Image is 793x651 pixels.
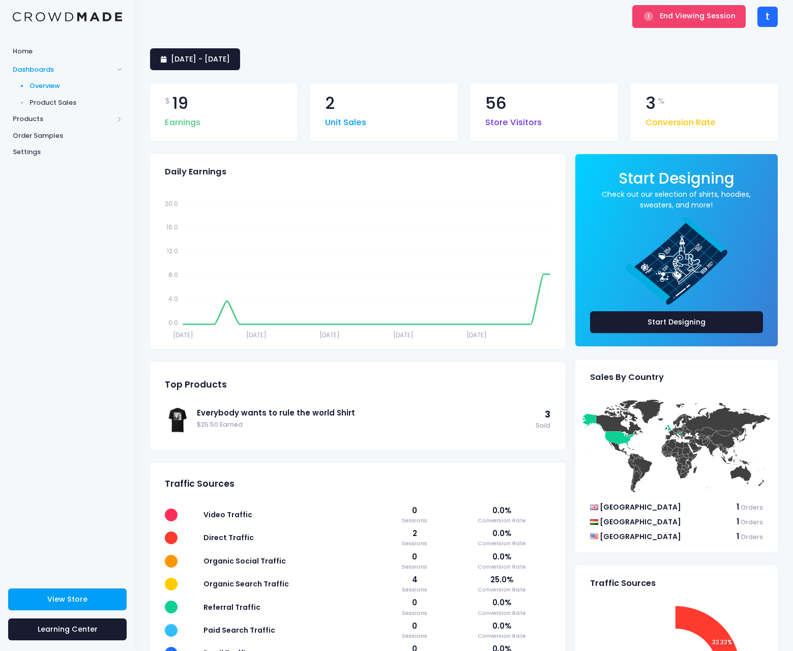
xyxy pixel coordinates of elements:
span: [GEOGRAPHIC_DATA] [600,517,681,527]
span: Conversion Rate [645,111,716,129]
tspan: [DATE] [393,330,414,339]
span: 2 [325,95,335,112]
span: 0.0% [453,551,550,563]
span: 0.0% [453,620,550,632]
span: Unit Sales [325,111,366,129]
span: Sessions [386,585,444,594]
span: Product Sales [30,98,123,108]
span: 1 [737,501,739,512]
span: Paid Search Traffic [203,625,275,635]
tspan: [DATE] [173,330,193,339]
span: Sessions [386,539,444,548]
span: Conversion Rate [453,563,550,571]
span: 2 [386,528,444,539]
span: 1 [737,516,739,527]
span: Orders [741,518,763,526]
tspan: [DATE] [246,330,267,339]
span: 56 [485,95,507,112]
span: $ [165,95,170,107]
span: Video Traffic [203,510,252,520]
span: Sales By Country [590,372,664,382]
span: 1 [737,531,739,542]
span: Sessions [386,563,444,571]
img: Logo [13,12,122,22]
a: Start Designing [590,311,763,333]
span: Orders [741,503,763,512]
span: Direct Traffic [203,532,254,543]
span: View Store [47,594,87,604]
span: $25.50 Earned [197,420,531,430]
span: Orders [741,532,763,541]
a: Check out our selection of shirts, hoodies, sweaters, and more! [590,189,763,211]
tspan: 8.0 [168,271,178,279]
span: Products [13,114,113,124]
span: Conversion Rate [453,632,550,640]
span: Sessions [386,609,444,617]
tspan: [DATE] [466,330,487,339]
span: Sessions [386,632,444,640]
span: Conversion Rate [453,516,550,525]
span: Conversion Rate [453,539,550,548]
span: Organic Search Traffic [203,579,289,589]
a: Learning Center [8,618,127,640]
span: Learning Center [38,624,98,634]
span: [GEOGRAPHIC_DATA] [600,502,681,512]
span: Daily Earnings [165,167,226,177]
span: Conversion Rate [453,609,550,617]
a: [DATE] - [DATE] [150,48,240,70]
div: t [757,7,778,27]
tspan: 12.0 [167,247,178,255]
tspan: 0.0 [168,318,178,327]
tspan: 4.0 [168,294,178,303]
tspan: [DATE] [319,330,340,339]
span: 0.0% [453,505,550,516]
span: Traffic Sources [165,479,234,489]
span: 0 [386,620,444,632]
span: Referral Traffic [203,602,260,612]
span: Earnings [165,111,200,129]
span: 4 [386,574,444,585]
span: Dashboards [13,65,113,75]
span: Top Products [165,379,227,390]
span: 25.0% [453,574,550,585]
tspan: 20.0 [165,199,178,208]
span: Home [13,46,122,56]
span: 0 [386,505,444,516]
span: Start Designing [619,168,735,189]
span: % [658,95,665,107]
button: End Viewing Session [632,5,746,27]
span: Order Samples [13,131,122,141]
span: Overview [30,81,123,91]
span: 3 [645,95,656,112]
span: Traffic Sources [590,578,656,588]
span: 19 [172,95,188,112]
span: Settings [13,147,122,157]
span: End Viewing Session [660,11,736,21]
span: [GEOGRAPHIC_DATA] [600,531,681,542]
span: 0 [386,597,444,608]
span: 3 [545,408,550,421]
span: Store Visitors [485,111,542,129]
span: Sold [536,421,550,431]
span: 0.0% [453,528,550,539]
a: View Store [8,588,127,610]
span: Sessions [386,516,444,525]
span: Conversion Rate [453,585,550,594]
span: 0.0% [453,597,550,608]
tspan: 16.0 [166,223,178,231]
span: 0 [386,551,444,563]
a: Start Designing [619,176,735,186]
span: Organic Social Traffic [203,556,286,566]
a: Everybody wants to rule the world Shirt [197,407,531,419]
span: [DATE] - [DATE] [171,54,230,64]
